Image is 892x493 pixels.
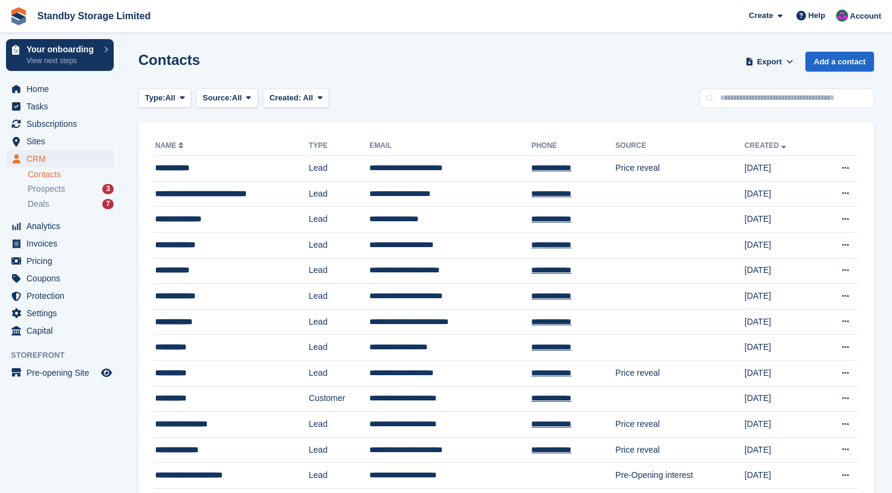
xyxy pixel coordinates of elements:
td: Pre-Opening interest [615,463,745,489]
td: Lead [309,437,369,463]
td: [DATE] [745,437,818,463]
td: Customer [309,386,369,412]
span: Prospects [28,183,65,195]
th: Email [369,136,531,156]
td: Lead [309,284,369,310]
a: menu [6,81,114,97]
img: stora-icon-8386f47178a22dfd0bd8f6a31ec36ba5ce8667c1dd55bd0f319d3a0aa187defe.svg [10,7,28,25]
span: Capital [26,322,99,339]
a: Name [155,141,186,150]
img: Glenn Fisher [836,10,848,22]
td: [DATE] [745,412,818,438]
a: Your onboarding View next steps [6,39,114,71]
td: Lead [309,181,369,207]
a: menu [6,305,114,322]
span: Account [850,10,881,22]
td: Lead [309,309,369,335]
button: Export [743,52,796,72]
td: Lead [309,258,369,284]
span: Coupons [26,270,99,287]
td: [DATE] [745,309,818,335]
span: Export [757,56,782,68]
span: Invoices [26,235,99,252]
p: Your onboarding [26,45,98,54]
span: Home [26,81,99,97]
a: Contacts [28,169,114,180]
span: Analytics [26,218,99,234]
a: menu [6,218,114,234]
span: Sites [26,133,99,150]
a: menu [6,322,114,339]
span: Type: [145,92,165,104]
div: 3 [102,184,114,194]
td: Price reveal [615,437,745,463]
td: [DATE] [745,181,818,207]
span: Source: [203,92,232,104]
td: Lead [309,232,369,258]
td: Lead [309,207,369,233]
td: Lead [309,335,369,361]
th: Phone [531,136,615,156]
a: menu [6,270,114,287]
a: menu [6,133,114,150]
button: Created: All [263,88,329,108]
a: Add a contact [805,52,874,72]
td: [DATE] [745,232,818,258]
a: menu [6,115,114,132]
td: [DATE] [745,386,818,412]
p: View next steps [26,55,98,66]
a: Prospects 3 [28,183,114,195]
td: [DATE] [745,335,818,361]
td: Lead [309,156,369,182]
td: Price reveal [615,156,745,182]
span: Deals [28,198,49,210]
div: 7 [102,199,114,209]
a: Standby Storage Limited [32,6,155,26]
h1: Contacts [138,52,200,68]
th: Source [615,136,745,156]
button: Source: All [196,88,258,108]
a: Preview store [99,366,114,380]
span: CRM [26,150,99,167]
a: menu [6,150,114,167]
span: Subscriptions [26,115,99,132]
a: menu [6,253,114,269]
td: [DATE] [745,284,818,310]
td: Lead [309,360,369,386]
td: [DATE] [745,207,818,233]
span: All [165,92,176,104]
span: All [232,92,242,104]
a: menu [6,364,114,381]
td: [DATE] [745,360,818,386]
span: Help [808,10,825,22]
a: menu [6,98,114,115]
span: Created: [269,93,301,102]
td: Lead [309,412,369,438]
td: [DATE] [745,156,818,182]
a: menu [6,287,114,304]
td: Lead [309,463,369,489]
a: menu [6,235,114,252]
span: Pre-opening Site [26,364,99,381]
td: Price reveal [615,360,745,386]
button: Type: All [138,88,191,108]
td: [DATE] [745,258,818,284]
span: All [303,93,313,102]
td: Price reveal [615,412,745,438]
span: Protection [26,287,99,304]
span: Tasks [26,98,99,115]
span: Create [749,10,773,22]
span: Storefront [11,349,120,361]
td: [DATE] [745,463,818,489]
span: Settings [26,305,99,322]
a: Deals 7 [28,198,114,210]
span: Pricing [26,253,99,269]
th: Type [309,136,369,156]
a: Created [745,141,789,150]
